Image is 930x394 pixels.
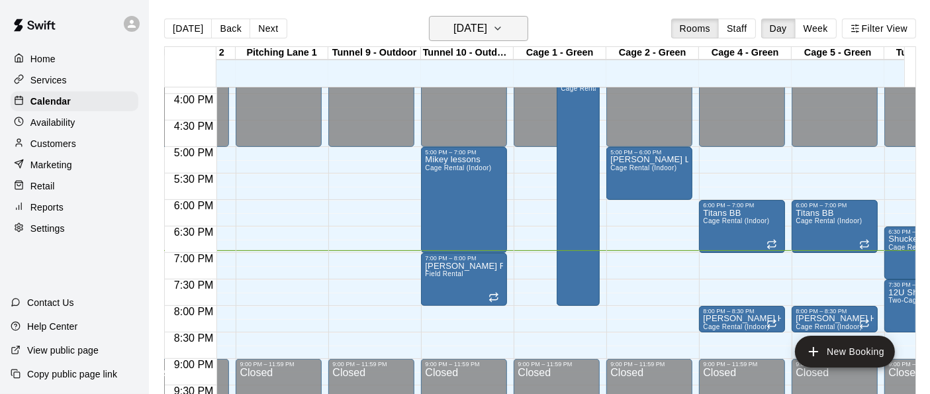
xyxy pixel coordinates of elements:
div: Cage 2 - Green [606,47,699,60]
span: 7:30 PM [171,279,217,291]
a: Marketing [11,155,138,175]
div: Cage 4 - Green [699,47,792,60]
span: 8:00 PM [171,306,217,317]
div: 5:00 PM – 6:00 PM: Jalal Lessons [606,147,692,200]
button: Filter View [842,19,916,38]
div: 6:00 PM – 7:00 PM [796,202,874,209]
button: Day [761,19,796,38]
a: Reports [11,197,138,217]
div: 7:00 PM – 8:00 PM [425,255,503,262]
span: Cage Rental (Indoor) [703,217,769,224]
button: Staff [718,19,756,38]
div: 6:00 PM – 7:00 PM: Titans BB [699,200,785,253]
div: 3:30 PM – 8:00 PM: Jalal Lessons [557,68,600,306]
p: Retail [30,179,55,193]
div: 9:00 PM – 11:59 PM [332,361,410,368]
p: Reports [30,201,64,214]
p: Availability [30,116,75,129]
p: Copy public page link [27,368,117,381]
button: Week [795,19,837,38]
span: Recurring event [859,319,870,329]
div: 8:00 PM – 8:30 PM [703,308,781,315]
h6: [DATE] [453,19,487,38]
div: Tunnel 9 - Outdoor [328,47,421,60]
button: Back [211,19,250,38]
a: Settings [11,219,138,238]
span: 4:30 PM [171,121,217,132]
button: Next [250,19,287,38]
span: 4:00 PM [171,94,217,105]
button: [DATE] [164,19,212,38]
span: 5:00 PM [171,147,217,158]
span: Recurring event [767,239,777,250]
div: 6:00 PM – 7:00 PM: Titans BB [792,200,878,253]
div: 9:00 PM – 11:59 PM [425,361,503,368]
a: Home [11,49,138,69]
span: 7:00 PM [171,253,217,264]
span: Cage Rental (Indoor) [425,164,491,172]
span: Recurring event [767,319,777,329]
div: 9:00 PM – 11:59 PM [240,361,318,368]
p: Help Center [27,320,77,333]
span: Cage Rental (Indoor) [703,323,769,330]
p: View public page [27,344,99,357]
a: Customers [11,134,138,154]
span: Field Rental [425,270,463,277]
span: 8:30 PM [171,332,217,344]
span: 6:30 PM [171,226,217,238]
a: Availability [11,113,138,132]
span: 6:00 PM [171,200,217,211]
div: 7:00 PM – 8:00 PM: Steve Williman Regulators [421,253,507,306]
span: Recurring event [488,292,499,303]
div: Tunnel 10 - Outdoor [421,47,514,60]
p: Contact Us [27,296,74,309]
button: add [795,336,895,368]
span: Recurring event [859,239,870,250]
p: Services [30,74,67,87]
div: Cage 5 - Green [792,47,884,60]
div: 5:00 PM – 7:00 PM [425,149,503,156]
p: Settings [30,222,65,235]
span: Cage Rental (Indoor) [796,217,862,224]
button: [DATE] [429,16,528,41]
div: 5:00 PM – 6:00 PM [610,149,688,156]
span: Cage Rental (Indoor) [561,85,627,92]
div: 9:00 PM – 11:59 PM [703,361,781,368]
div: 8:00 PM – 8:30 PM: Steven Williams Hold [792,306,878,332]
span: Cage Rental (Indoor) [610,164,676,172]
a: Services [11,70,138,90]
div: 9:00 PM – 11:59 PM [610,361,688,368]
a: Retail [11,176,138,196]
p: Customers [30,137,76,150]
span: Cage Rental (Indoor) [796,323,862,330]
p: Calendar [30,95,71,108]
div: Cage 1 - Green [514,47,606,60]
p: Home [30,52,56,66]
a: Calendar [11,91,138,111]
div: Pitching Lane 1 [236,47,328,60]
p: Marketing [30,158,72,172]
button: Rooms [671,19,719,38]
span: 5:30 PM [171,173,217,185]
div: 9:00 PM – 11:59 PM [518,361,596,368]
div: 6:00 PM – 7:00 PM [703,202,781,209]
div: 5:00 PM – 7:00 PM: Mikey lessons [421,147,507,253]
div: 8:00 PM – 8:30 PM: Steven Williams Hold [699,306,785,332]
span: 9:00 PM [171,359,217,370]
div: 8:00 PM – 8:30 PM [796,308,874,315]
